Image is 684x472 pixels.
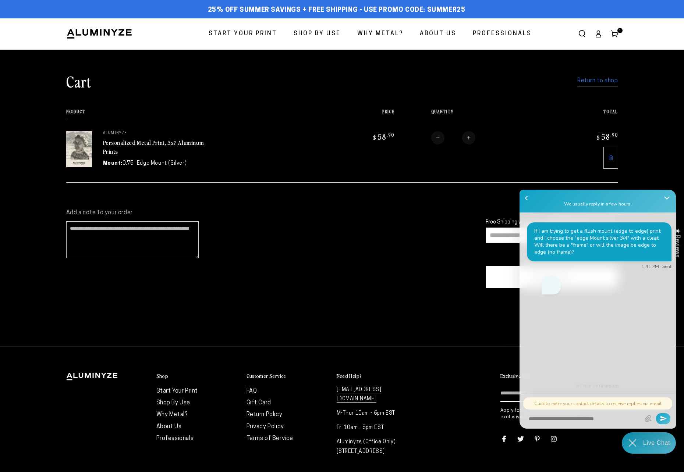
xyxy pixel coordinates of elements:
[329,109,394,120] th: Price
[66,72,91,91] h1: Cart
[247,373,329,380] summary: Customer Service
[373,134,376,141] span: $
[420,29,456,39] span: About Us
[352,24,409,44] a: Why Metal?
[247,388,257,394] a: FAQ
[387,132,394,138] sup: .90
[156,412,188,418] a: Why Metal?
[103,131,213,136] p: aluminyze
[357,29,403,39] span: Why Metal?
[337,373,419,380] summary: Need Help?
[247,424,284,430] a: Privacy Policy
[103,138,204,156] a: Personalized Metal Print, 5x7 Aluminum Prints
[337,437,419,456] p: Aluminyze (Office Only) [STREET_ADDRESS]
[66,209,471,217] label: Add a note to your order
[414,24,462,44] a: About Us
[486,219,618,226] div: Free Shipping within the [GEOGRAPHIC_DATA]
[486,303,618,319] iframe: PayPal-paypal
[156,373,169,379] h2: Shop
[156,424,182,430] a: About Us
[643,432,670,454] div: Contact Us Directly
[444,131,462,144] input: Quantity for Personalized Metal Print, 5x7 Aluminum Prints
[619,28,621,33] span: 1
[622,432,676,454] div: Chat widget toggle
[337,423,419,432] p: Fri 10am - 5pm EST
[123,160,187,167] dd: 0.75" Edge Mount (Silver)
[372,131,394,142] bdi: 58
[660,190,674,207] button: Close Shoutbox
[209,29,277,39] span: Start Your Print
[66,131,92,167] img: 5"x7" Rectangle Silver Matte Aluminyzed Photo
[156,373,239,380] summary: Shop
[337,387,382,403] a: [EMAIL_ADDRESS][DOMAIN_NAME]
[610,132,618,138] sup: .90
[208,6,465,14] span: 25% off Summer Savings + Free Shipping - Use Promo Code: SUMMER25
[500,373,541,379] h2: Exclusive benefits
[577,76,618,86] a: Return to shop
[500,373,618,380] summary: Exclusive benefits
[156,400,191,406] a: Shop By Use
[156,388,198,394] a: Start Your Print
[247,373,286,379] h2: Customer Service
[294,29,341,39] span: Shop By Use
[553,109,618,120] th: Total
[520,190,676,429] iframe: Re:amaze Chat
[66,28,132,39] img: Aluminyze
[288,24,346,44] a: Shop By Use
[603,147,618,169] a: Remove 5"x7" Rectangle Silver Matte Aluminyzed Photo
[203,24,283,44] a: Start Your Print
[247,436,294,441] a: Terms of Service
[597,134,600,141] span: $
[486,251,618,258] small: Taxes and calculated at checkout
[467,24,537,44] a: Professionals
[574,26,590,42] summary: Search our site
[670,222,684,263] div: Click to open Judge.me floating reviews tab
[337,409,419,418] p: M-Thur 10am - 6pm EST
[337,373,362,379] h2: Need Help?
[394,109,553,120] th: Quantity
[500,407,618,421] p: Apply for our free membership to receive exclusive deals, news, and events.
[596,131,618,142] bdi: 58
[473,29,532,39] span: Professionals
[247,400,271,406] a: Gift Card
[66,109,329,120] th: Product
[486,266,618,288] button: Check out
[103,160,123,167] dt: Mount:
[247,412,283,418] a: Return Policy
[156,436,194,441] a: Professionals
